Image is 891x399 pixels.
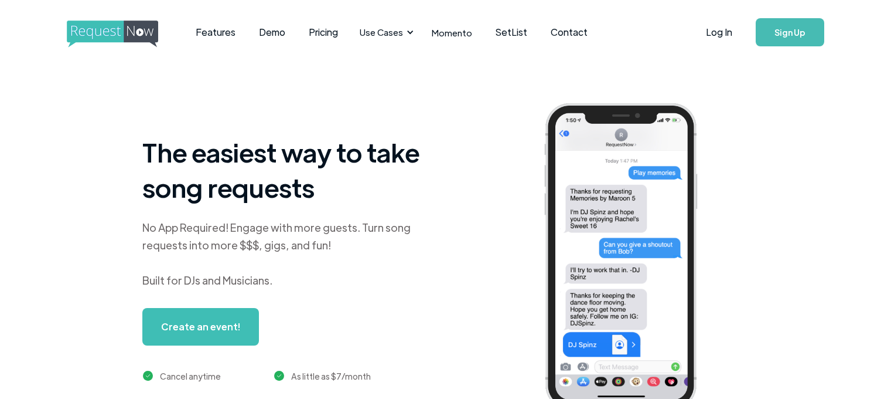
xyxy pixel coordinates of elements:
img: green checkmark [274,371,284,381]
img: requestnow logo [67,21,180,48]
a: Sign Up [756,18,824,46]
a: SetList [484,14,539,50]
h1: The easiest way to take song requests [142,134,435,205]
a: Create an event! [142,308,259,346]
a: Features [184,14,247,50]
div: Use Cases [360,26,403,39]
div: No App Required! Engage with more guests. Turn song requests into more $$$, gigs, and fun! Built ... [142,219,435,289]
a: Demo [247,14,297,50]
img: green checkmark [143,371,153,381]
a: Pricing [297,14,350,50]
a: Contact [539,14,599,50]
a: Momento [420,15,484,50]
div: Use Cases [353,14,417,50]
div: As little as $7/month [291,369,371,383]
div: Cancel anytime [160,369,221,383]
a: Log In [694,12,744,53]
a: home [67,21,155,44]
